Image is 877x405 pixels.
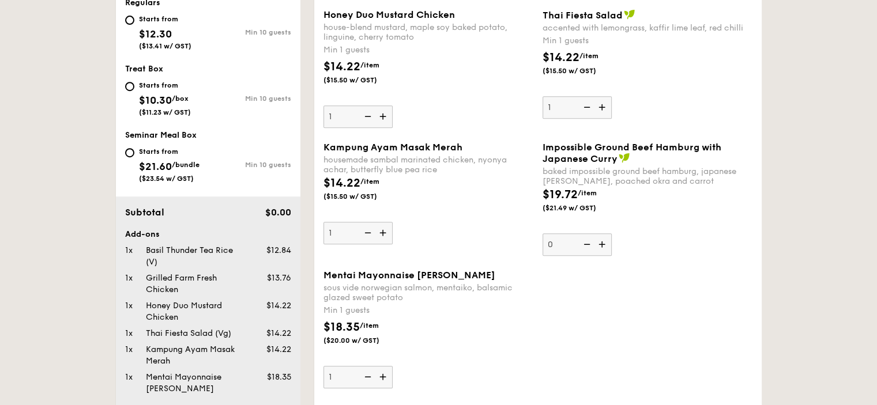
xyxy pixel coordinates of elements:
div: housemade sambal marinated chicken, nyonya achar, butterfly blue pea rice [323,155,533,175]
span: Mentai Mayonnaise [PERSON_NAME] [323,270,495,281]
span: Honey Duo Mustard Chicken [323,9,455,20]
div: sous vide norwegian salmon, mentaiko, balsamic glazed sweet potato [323,283,533,302]
div: Min 1 guests [323,44,533,56]
div: Starts from [139,14,191,24]
span: ($15.50 w/ GST) [323,192,402,201]
span: $14.22 [266,345,291,354]
span: $12.30 [139,28,172,40]
span: Impossible Ground Beef Hamburg with Japanese Curry [543,142,721,164]
span: $21.60 [139,160,172,173]
span: $14.22 [323,60,360,74]
img: icon-reduce.1d2dbef1.svg [358,222,375,244]
span: /item [360,61,379,69]
img: icon-reduce.1d2dbef1.svg [358,366,375,388]
input: Starts from$21.60/bundle($23.54 w/ GST)Min 10 guests [125,148,134,157]
img: icon-add.58712e84.svg [594,233,612,255]
div: Grilled Farm Fresh Chicken [141,272,246,296]
input: Starts from$10.30/box($11.23 w/ GST)Min 10 guests [125,82,134,91]
span: ($15.50 w/ GST) [323,75,402,85]
span: $0.00 [265,207,291,218]
div: 1x [121,245,141,256]
span: Kampung Ayam Masak Merah [323,142,462,153]
div: Mentai Mayonnaise [PERSON_NAME] [141,372,246,395]
span: ($13.41 w/ GST) [139,42,191,50]
img: icon-reduce.1d2dbef1.svg [577,233,594,255]
div: Add-ons [125,229,291,240]
img: icon-add.58712e84.svg [375,366,393,388]
div: 1x [121,272,141,284]
img: icon-reduce.1d2dbef1.svg [358,105,375,127]
span: $12.84 [266,245,291,255]
span: ($20.00 w/ GST) [323,336,402,345]
input: Thai Fiesta Saladaccented with lemongrass, kaffir lime leaf, red chilliMin 1 guests$14.22/item($1... [543,96,612,119]
div: 1x [121,328,141,339]
div: Starts from [139,147,200,156]
div: Min 1 guests [543,35,752,47]
span: Subtotal [125,207,164,218]
span: $14.22 [266,328,291,338]
input: Starts from$12.30($13.41 w/ GST)Min 10 guests [125,16,134,25]
div: Honey Duo Mustard Chicken [141,300,246,323]
div: 1x [121,344,141,355]
span: /item [360,177,379,186]
span: /item [578,189,597,197]
div: baked impossible ground beef hamburg, japanese [PERSON_NAME], poached okra and carrot [543,166,752,186]
span: Thai Fiesta Salad [543,10,623,21]
img: icon-vegan.f8ff3823.svg [624,9,635,20]
div: Min 1 guests [323,305,533,316]
div: Thai Fiesta Salad (Vg) [141,328,246,339]
span: $14.22 [543,51,579,65]
img: icon-add.58712e84.svg [375,222,393,244]
div: Starts from [139,81,191,90]
span: Seminar Meal Box [125,130,197,140]
div: Min 10 guests [208,28,291,36]
span: /item [360,321,379,330]
div: Basil Thunder Tea Rice (V) [141,245,246,268]
span: /item [579,52,599,60]
span: ($11.23 w/ GST) [139,108,191,116]
img: icon-vegan.f8ff3823.svg [619,153,630,163]
span: $10.30 [139,94,172,107]
span: $18.35 [266,372,291,382]
div: Kampung Ayam Masak Merah [141,344,246,367]
span: ($15.50 w/ GST) [543,66,621,75]
span: /box [172,94,189,103]
img: icon-add.58712e84.svg [594,96,612,118]
div: Min 10 guests [208,161,291,169]
span: $18.35 [323,320,360,334]
span: ($21.49 w/ GST) [543,203,621,213]
span: $13.76 [266,273,291,283]
div: Min 10 guests [208,94,291,103]
input: Mentai Mayonnaise [PERSON_NAME]sous vide norwegian salmon, mentaiko, balsamic glazed sweet potato... [323,366,393,388]
span: $19.72 [543,188,578,202]
span: $14.22 [323,176,360,190]
div: 1x [121,300,141,312]
span: Treat Box [125,64,163,74]
span: /bundle [172,161,200,169]
span: $14.22 [266,301,291,311]
span: ($23.54 w/ GST) [139,175,194,183]
img: icon-add.58712e84.svg [375,105,393,127]
input: Impossible Ground Beef Hamburg with Japanese Currybaked impossible ground beef hamburg, japanese ... [543,233,612,256]
input: Honey Duo Mustard Chickenhouse-blend mustard, maple soy baked potato, linguine, cherry tomatoMin ... [323,105,393,128]
img: icon-reduce.1d2dbef1.svg [577,96,594,118]
div: accented with lemongrass, kaffir lime leaf, red chilli [543,23,752,33]
input: Kampung Ayam Masak Merahhousemade sambal marinated chicken, nyonya achar, butterfly blue pea rice... [323,222,393,244]
div: house-blend mustard, maple soy baked potato, linguine, cherry tomato [323,22,533,42]
div: 1x [121,372,141,383]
